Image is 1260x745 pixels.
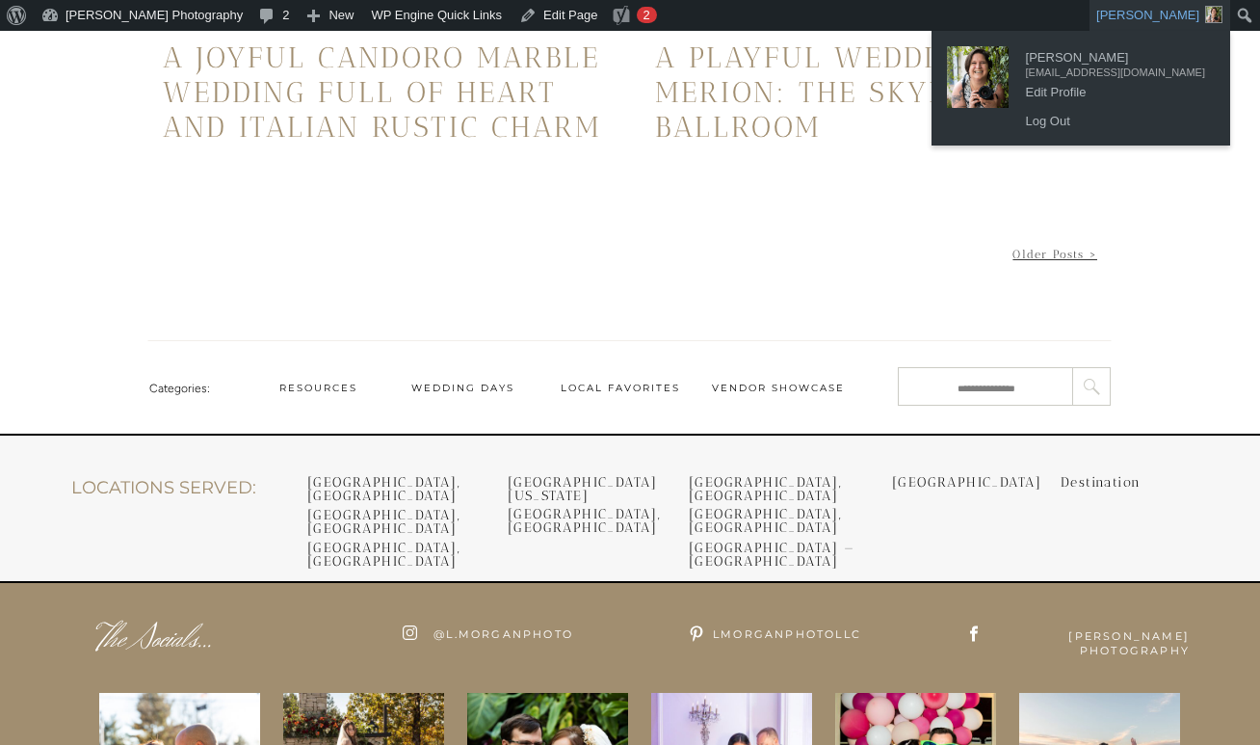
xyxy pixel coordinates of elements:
[643,8,649,22] span: 2
[1026,77,1205,94] span: Edit Profile
[892,476,1016,494] h3: [GEOGRAPHIC_DATA]
[1016,109,1215,134] a: Log Out
[508,508,644,526] h3: [GEOGRAPHIC_DATA], [GEOGRAPHIC_DATA]
[1012,248,1097,261] a: Older Posts >
[689,542,907,560] h3: [GEOGRAPHIC_DATA] — [GEOGRAPHIC_DATA]
[1096,8,1199,22] span: [PERSON_NAME]
[711,381,846,396] a: Vendor Showcase
[560,381,681,396] a: Local Favorites
[95,616,237,650] div: The Socials...
[1026,42,1205,60] span: [PERSON_NAME]
[307,509,526,527] h3: [GEOGRAPHIC_DATA], [GEOGRAPHIC_DATA]
[307,542,526,560] h3: [GEOGRAPHIC_DATA], [GEOGRAPHIC_DATA]
[427,623,573,656] a: @L.Morganphoto
[995,629,1190,651] a: [PERSON_NAME] Photography
[932,31,1230,146] ul: Howdy, Lara Morgan
[394,381,532,396] a: Wedding Days
[707,623,861,656] a: LMorganphotollc
[655,40,1098,145] a: A Playful Wedding at The Merion: The Skylight Ballroom
[689,508,848,526] a: [GEOGRAPHIC_DATA], [GEOGRAPHIC_DATA]
[307,476,463,494] a: [GEOGRAPHIC_DATA], [GEOGRAPHIC_DATA]
[71,476,278,519] div: Locations Served:
[508,476,644,494] h3: [GEOGRAPHIC_DATA][US_STATE]
[689,476,848,494] a: [GEOGRAPHIC_DATA], [GEOGRAPHIC_DATA]
[259,381,377,396] a: Resources
[1061,476,1169,494] h3: Destination
[163,40,602,145] a: A Joyful Candoro Marble Wedding Full of Heart and Italian Rustic Charm
[149,379,232,397] div: Categories:
[1026,60,1205,77] span: [EMAIL_ADDRESS][DOMAIN_NAME]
